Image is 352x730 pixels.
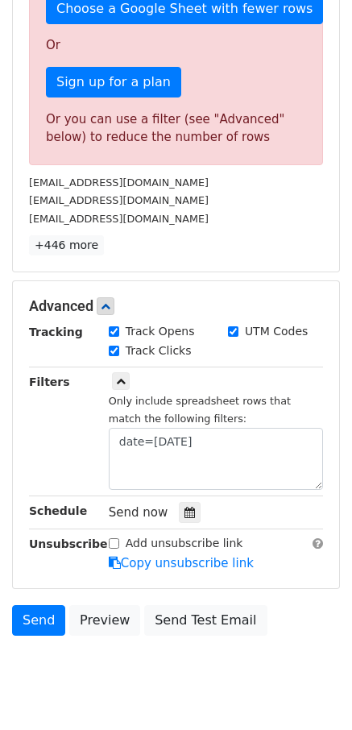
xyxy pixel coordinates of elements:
a: Sign up for a plan [46,67,181,97]
iframe: Chat Widget [271,653,352,730]
small: [EMAIL_ADDRESS][DOMAIN_NAME] [29,213,209,225]
label: UTM Codes [245,323,308,340]
a: Send [12,605,65,636]
a: Preview [69,605,140,636]
small: Only include spreadsheet rows that match the following filters: [109,395,291,425]
small: [EMAIL_ADDRESS][DOMAIN_NAME] [29,176,209,189]
label: Add unsubscribe link [126,535,243,552]
a: +446 more [29,235,104,255]
small: [EMAIL_ADDRESS][DOMAIN_NAME] [29,194,209,206]
div: Or you can use a filter (see "Advanced" below) to reduce the number of rows [46,110,306,147]
label: Track Opens [126,323,195,340]
p: Or [46,37,306,54]
a: Send Test Email [144,605,267,636]
a: Copy unsubscribe link [109,556,254,570]
h5: Advanced [29,297,323,315]
label: Track Clicks [126,342,192,359]
strong: Unsubscribe [29,537,108,550]
strong: Schedule [29,504,87,517]
strong: Filters [29,375,70,388]
strong: Tracking [29,326,83,338]
span: Send now [109,505,168,520]
div: 聊天小组件 [271,653,352,730]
